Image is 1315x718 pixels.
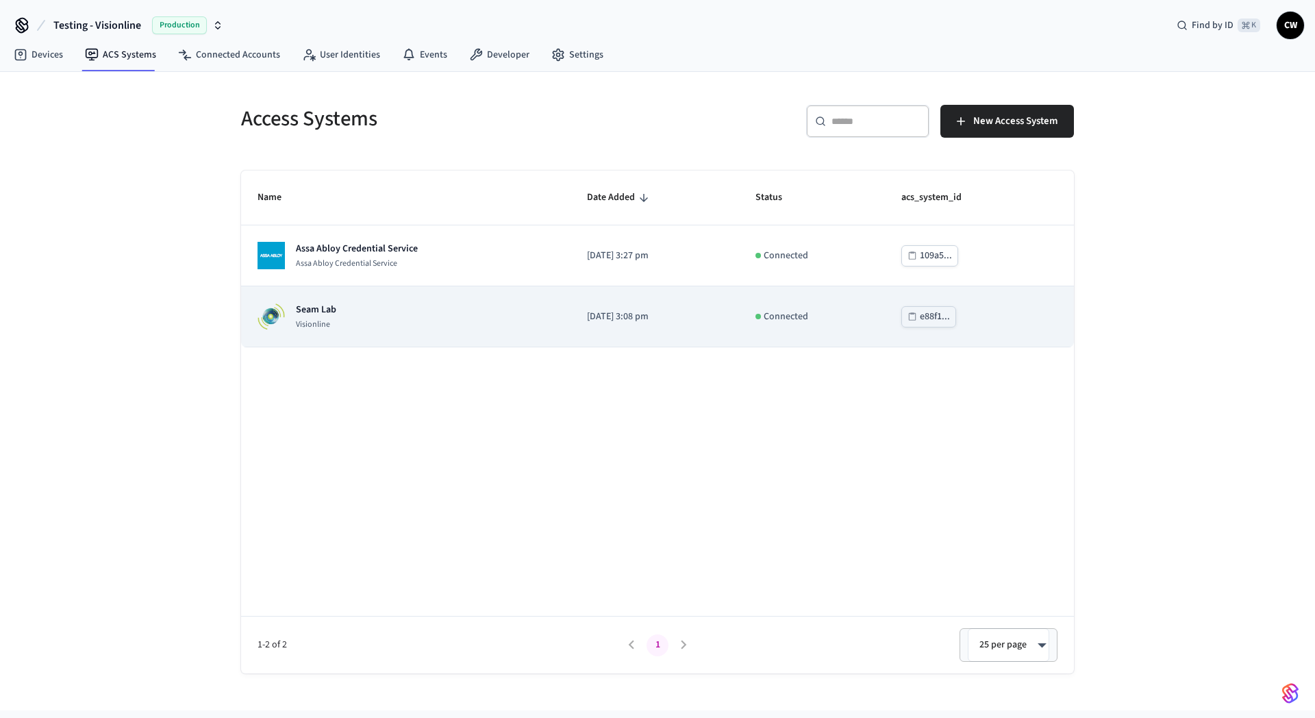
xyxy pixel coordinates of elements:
table: sticky table [241,171,1074,347]
span: 1-2 of 2 [258,638,618,652]
p: [DATE] 3:08 pm [587,310,723,324]
div: 25 per page [968,628,1049,661]
img: Visionline Logo [258,303,285,330]
p: [DATE] 3:27 pm [587,249,723,263]
span: acs_system_id [901,187,979,208]
p: Connected [764,249,808,263]
button: CW [1277,12,1304,39]
button: New Access System [940,105,1074,138]
span: New Access System [973,112,1057,130]
span: CW [1278,13,1303,38]
a: Events [391,42,458,67]
img: SeamLogoGradient.69752ec5.svg [1282,682,1299,704]
span: Date Added [587,187,653,208]
a: Devices [3,42,74,67]
p: Seam Lab [296,303,336,317]
p: Assa Abloy Credential Service [296,242,418,256]
a: Developer [458,42,540,67]
div: Find by ID⌘ K [1166,13,1271,38]
nav: pagination navigation [618,634,697,656]
button: e88f1... [901,306,956,327]
button: 109a5... [901,245,958,267]
a: Connected Accounts [167,42,291,67]
span: Name [258,187,299,208]
div: 109a5... [920,247,952,264]
p: Assa Abloy Credential Service [296,258,418,269]
div: e88f1... [920,308,950,325]
span: Status [755,187,800,208]
p: Visionline [296,319,336,330]
a: Settings [540,42,614,67]
a: User Identities [291,42,391,67]
img: Assa Abloy Credential Service Logo [258,242,285,269]
button: page 1 [647,634,668,656]
a: ACS Systems [74,42,167,67]
span: Production [152,16,207,34]
p: Connected [764,310,808,324]
span: Testing - Visionline [53,17,141,34]
h5: Access Systems [241,105,649,133]
span: ⌘ K [1238,18,1260,32]
span: Find by ID [1192,18,1233,32]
